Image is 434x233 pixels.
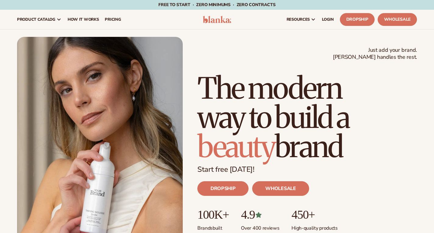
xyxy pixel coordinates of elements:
p: Over 400 reviews [241,221,279,231]
a: pricing [102,10,124,29]
p: 4.9 [241,208,279,221]
span: How It Works [68,17,99,22]
a: LOGIN [319,10,337,29]
h1: The modern way to build a brand [197,74,417,161]
p: Brands built [197,221,229,231]
p: High-quality products [291,221,337,231]
span: pricing [105,17,121,22]
p: 100K+ [197,208,229,221]
p: Start free [DATE]! [197,165,417,174]
a: product catalog [14,10,65,29]
span: product catalog [17,17,55,22]
a: How It Works [65,10,102,29]
span: LOGIN [322,17,334,22]
span: Free to start · ZERO minimums · ZERO contracts [158,2,275,8]
a: WHOLESALE [252,181,309,196]
a: resources [284,10,319,29]
span: Just add your brand. [PERSON_NAME] handles the rest. [333,47,417,61]
a: DROPSHIP [197,181,249,196]
span: resources [287,17,310,22]
p: 450+ [291,208,337,221]
a: Dropship [340,13,375,26]
a: Wholesale [378,13,417,26]
span: beauty [197,129,275,165]
img: logo [203,16,231,23]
